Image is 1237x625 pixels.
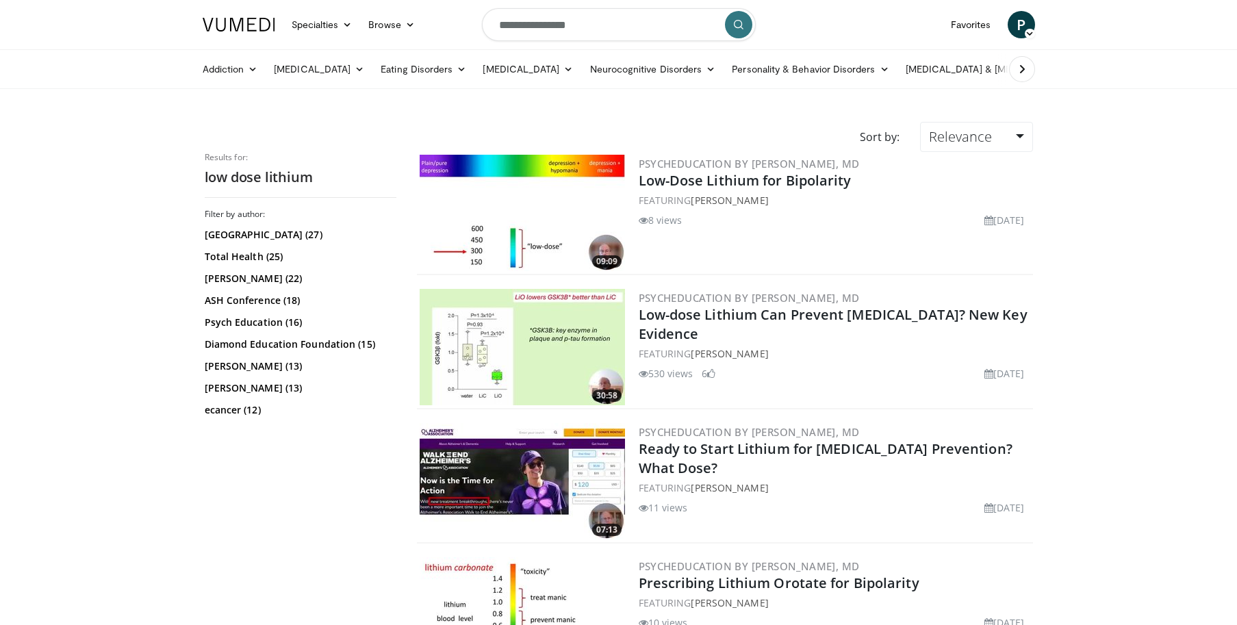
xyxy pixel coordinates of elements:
[691,596,768,609] a: [PERSON_NAME]
[702,366,715,381] li: 6
[639,346,1030,361] div: FEATURING
[205,359,393,373] a: [PERSON_NAME] (13)
[194,55,266,83] a: Addiction
[897,55,1093,83] a: [MEDICAL_DATA] & [MEDICAL_DATA]
[691,194,768,207] a: [PERSON_NAME]
[639,439,1012,477] a: Ready to Start Lithium for [MEDICAL_DATA] Prevention? What Dose?
[639,559,860,573] a: PsychEducation by [PERSON_NAME], MD
[639,193,1030,207] div: FEATURING
[639,213,683,227] li: 8 views
[943,11,999,38] a: Favorites
[984,500,1025,515] li: [DATE]
[582,55,724,83] a: Neurocognitive Disorders
[639,157,860,170] a: PsychEducation by [PERSON_NAME], MD
[724,55,897,83] a: Personality & Behavior Disorders
[639,171,852,190] a: Low-Dose Lithium for Bipolarity
[639,500,688,515] li: 11 views
[205,337,393,351] a: Diamond Education Foundation (15)
[205,168,396,186] h2: low dose lithium
[266,55,372,83] a: [MEDICAL_DATA]
[420,289,625,405] a: 30:58
[205,294,393,307] a: ASH Conference (18)
[691,347,768,360] a: [PERSON_NAME]
[984,366,1025,381] li: [DATE]
[1008,11,1035,38] a: P
[639,481,1030,495] div: FEATURING
[592,390,622,402] span: 30:58
[639,305,1028,343] a: Low-dose Lithium Can Prevent [MEDICAL_DATA]? New Key Evidence
[360,11,423,38] a: Browse
[420,155,625,271] a: 09:09
[420,155,625,271] img: f263186c-8c1a-47af-b143-fccbdc2cafb9.300x170_q85_crop-smart_upscale.jpg
[984,213,1025,227] li: [DATE]
[474,55,581,83] a: [MEDICAL_DATA]
[850,122,910,152] div: Sort by:
[639,574,919,592] a: Prescribing Lithium Orotate for Bipolarity
[639,366,693,381] li: 530 views
[920,122,1032,152] a: Relevance
[482,8,756,41] input: Search topics, interventions
[639,291,860,305] a: PsychEducation by [PERSON_NAME], MD
[420,289,625,405] img: 80996009-9a8b-493c-8cd9-0773e5b7dd16.300x170_q85_crop-smart_upscale.jpg
[592,524,622,536] span: 07:13
[205,209,396,220] h3: Filter by author:
[420,423,625,539] a: 07:13
[372,55,474,83] a: Eating Disorders
[639,596,1030,610] div: FEATURING
[205,228,393,242] a: [GEOGRAPHIC_DATA] (27)
[420,423,625,539] img: e9c6bc7f-48dd-431a-9071-9ab696b8a13c.300x170_q85_crop-smart_upscale.jpg
[691,481,768,494] a: [PERSON_NAME]
[205,403,393,417] a: ecancer (12)
[639,425,860,439] a: PsychEducation by [PERSON_NAME], MD
[203,18,275,31] img: VuMedi Logo
[205,316,393,329] a: Psych Education (16)
[205,272,393,285] a: [PERSON_NAME] (22)
[205,250,393,264] a: Total Health (25)
[205,152,396,163] p: Results for:
[592,255,622,268] span: 09:09
[205,381,393,395] a: [PERSON_NAME] (13)
[929,127,992,146] span: Relevance
[283,11,361,38] a: Specialties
